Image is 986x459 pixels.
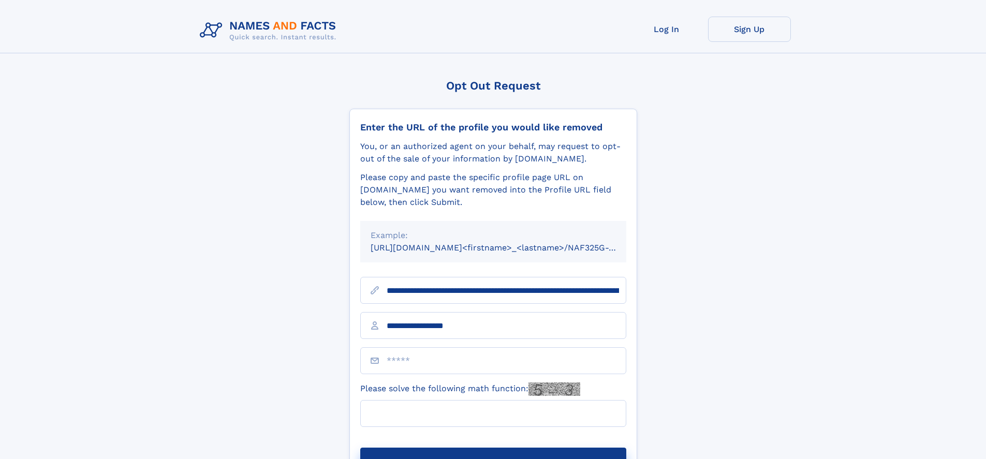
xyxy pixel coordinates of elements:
[349,79,637,92] div: Opt Out Request
[360,382,580,396] label: Please solve the following math function:
[360,122,626,133] div: Enter the URL of the profile you would like removed
[360,140,626,165] div: You, or an authorized agent on your behalf, may request to opt-out of the sale of your informatio...
[360,171,626,209] div: Please copy and paste the specific profile page URL on [DOMAIN_NAME] you want removed into the Pr...
[196,17,345,45] img: Logo Names and Facts
[708,17,791,42] a: Sign Up
[371,229,616,242] div: Example:
[625,17,708,42] a: Log In
[371,243,646,253] small: [URL][DOMAIN_NAME]<firstname>_<lastname>/NAF325G-xxxxxxxx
